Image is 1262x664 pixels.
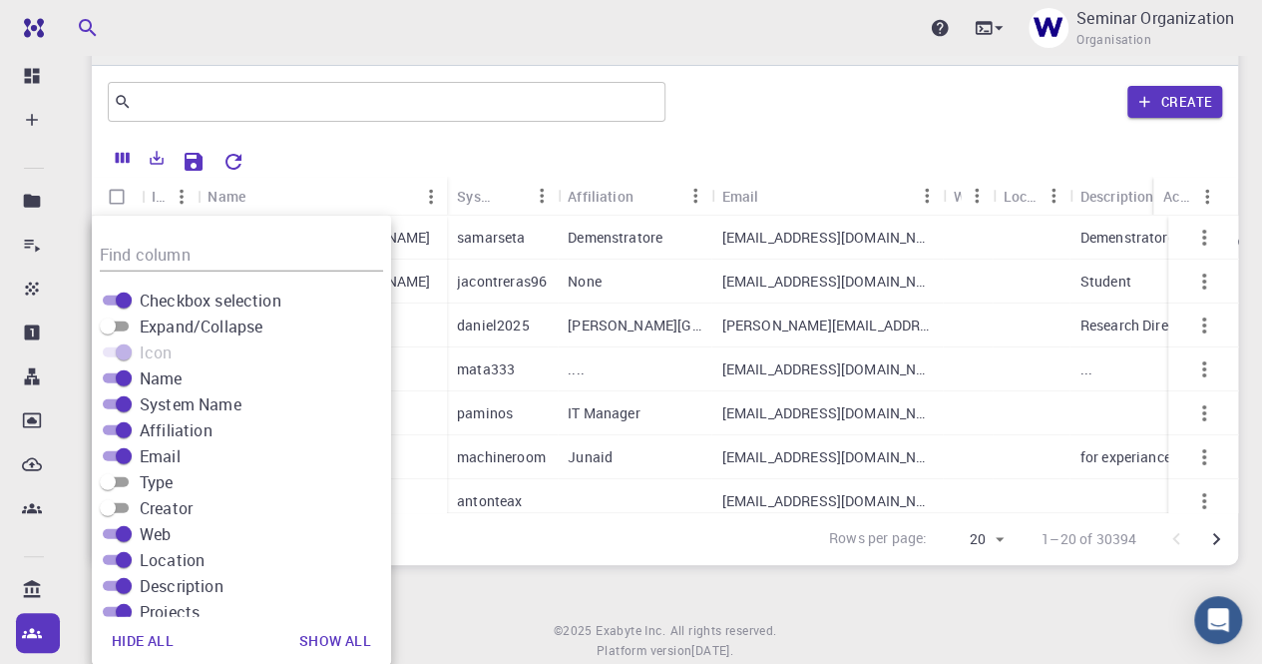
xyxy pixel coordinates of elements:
div: 20 [935,525,1010,554]
button: Show all [283,621,387,661]
button: Sort [758,180,790,212]
button: Export [140,142,174,174]
img: Seminar Organization [1029,8,1068,48]
button: Save Explorer Settings [174,142,213,182]
span: Projects [140,600,200,624]
p: mata333 [457,359,515,379]
div: Icon [152,177,166,216]
span: Location [140,548,205,572]
button: Menu [912,180,944,212]
span: Icon [140,340,173,364]
button: Columns [106,142,140,174]
div: Icon [142,177,198,216]
div: Open Intercom Messenger [1194,596,1242,644]
button: Menu [415,181,447,213]
p: Student [1080,272,1131,292]
div: Affiliation [568,177,633,216]
div: Web [944,177,994,216]
span: Support [40,14,112,32]
input: Column title [100,240,383,272]
p: ... [1080,359,1092,379]
button: Create [1127,86,1222,118]
p: daniel2025 [457,316,530,335]
div: Actions [1163,177,1191,216]
div: Actions [1153,177,1223,216]
button: Hide all [96,621,190,661]
button: Menu [1191,181,1223,213]
div: Location [994,177,1070,216]
p: paminos [457,403,513,423]
span: Email [140,444,181,468]
div: Affiliation [558,177,711,216]
span: Checkbox selection [140,289,281,313]
a: [DATE]. [691,641,733,661]
p: machineroom [457,447,546,467]
p: [PERSON_NAME][EMAIL_ADDRESS][PERSON_NAME][DOMAIN_NAME] [722,316,934,335]
span: Organisation [1076,30,1151,50]
p: [EMAIL_ADDRESS][DOMAIN_NAME] [722,447,934,467]
p: [EMAIL_ADDRESS][DOMAIN_NAME] [722,228,934,248]
a: Exabyte Inc. [596,621,665,641]
span: Creator [140,496,193,520]
span: Exabyte Inc. [596,622,665,638]
p: [EMAIL_ADDRESS][DOMAIN_NAME] [722,272,934,292]
button: Menu [526,180,558,212]
div: Name [198,177,447,216]
p: Research Director [1080,316,1194,335]
div: Description [1080,177,1154,216]
span: © 2025 [554,621,596,641]
div: Email [722,177,759,216]
span: [DATE] . [691,642,733,658]
button: Sort [494,180,526,212]
button: Reset Explorer Settings [213,142,253,182]
div: Email [712,177,944,216]
p: IT Manager [568,403,640,423]
span: Platform version [597,641,691,661]
button: Sort [245,181,277,213]
p: Rows per page: [829,528,927,551]
span: Web [140,522,171,546]
div: System Name [457,177,494,216]
p: Demenstratore [568,228,662,248]
span: System Name [140,392,241,416]
span: Affiliation [140,418,212,442]
button: Go to next page [1196,519,1236,559]
span: All rights reserved. [669,621,776,641]
p: [EMAIL_ADDRESS][DOMAIN_NAME] [722,491,934,511]
p: [PERSON_NAME][GEOGRAPHIC_DATA] [568,316,701,335]
p: Seminar Organization [1076,6,1234,30]
span: Expand/Collapse [140,315,262,338]
button: Menu [1039,180,1070,212]
button: Sort [633,180,665,212]
p: for experiance [1080,447,1171,467]
p: samarseta [457,228,525,248]
div: Web [954,177,962,216]
div: Location [1004,177,1039,216]
span: Name [140,366,183,390]
p: Junaid [568,447,613,467]
p: None [568,272,602,292]
button: Menu [680,180,712,212]
div: Name [208,177,245,216]
div: System Name [447,177,558,216]
p: [EMAIL_ADDRESS][DOMAIN_NAME] [722,403,934,423]
p: jacontreras96 [457,272,547,292]
img: logo [16,18,44,38]
p: 1–20 of 30394 [1042,529,1136,549]
span: Type [140,470,174,494]
span: Description [140,574,223,598]
p: .... [568,359,585,379]
button: Menu [166,181,198,213]
p: antonteax [457,491,522,511]
button: Menu [962,180,994,212]
p: [EMAIL_ADDRESS][DOMAIN_NAME] [722,359,934,379]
